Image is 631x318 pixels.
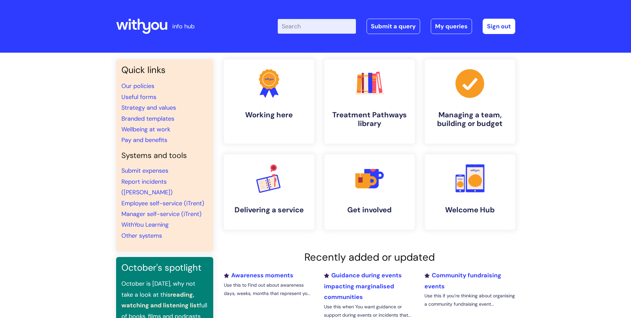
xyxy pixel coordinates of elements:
[121,115,174,123] a: Branded templates
[330,111,409,128] h4: Treatment Pathways library
[172,21,195,32] p: info hub
[121,221,169,229] a: WithYou Learning
[425,154,515,230] a: Welcome Hub
[121,93,156,101] a: Useful forms
[424,271,501,290] a: Community fundraising events
[121,178,173,196] a: Report incidents ([PERSON_NAME])
[229,111,309,119] h4: Working here
[224,251,515,263] h2: Recently added or updated
[278,19,356,34] input: Search
[324,271,402,301] a: Guidance during events impacting marginalised communities
[430,111,510,128] h4: Managing a team, building or budget
[224,271,293,279] a: Awareness moments
[430,206,510,214] h4: Welcome Hub
[121,82,154,90] a: Our policies
[121,167,168,175] a: Submit expenses
[424,292,515,308] p: Use this if you’re thinking about organising a community fundraising event...
[324,154,415,230] a: Get involved
[121,125,170,133] a: Wellbeing at work
[121,104,176,112] a: Strategy and values
[229,206,309,214] h4: Delivering a service
[121,199,204,207] a: Employee self-service (iTrent)
[224,281,314,298] p: Use this to Find out about awareness days, weeks, months that represent yo...
[431,19,472,34] a: My queries
[224,59,314,144] a: Working here
[324,59,415,144] a: Treatment Pathways library
[121,262,208,273] h3: October's spotlight
[278,19,515,34] div: | -
[121,210,202,218] a: Manager self-service (iTrent)
[121,136,167,144] a: Pay and benefits
[367,19,420,34] a: Submit a query
[224,154,314,230] a: Delivering a service
[121,232,162,240] a: Other systems
[425,59,515,144] a: Managing a team, building or budget
[483,19,515,34] a: Sign out
[121,151,208,160] h4: Systems and tools
[330,206,409,214] h4: Get involved
[121,65,208,75] h3: Quick links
